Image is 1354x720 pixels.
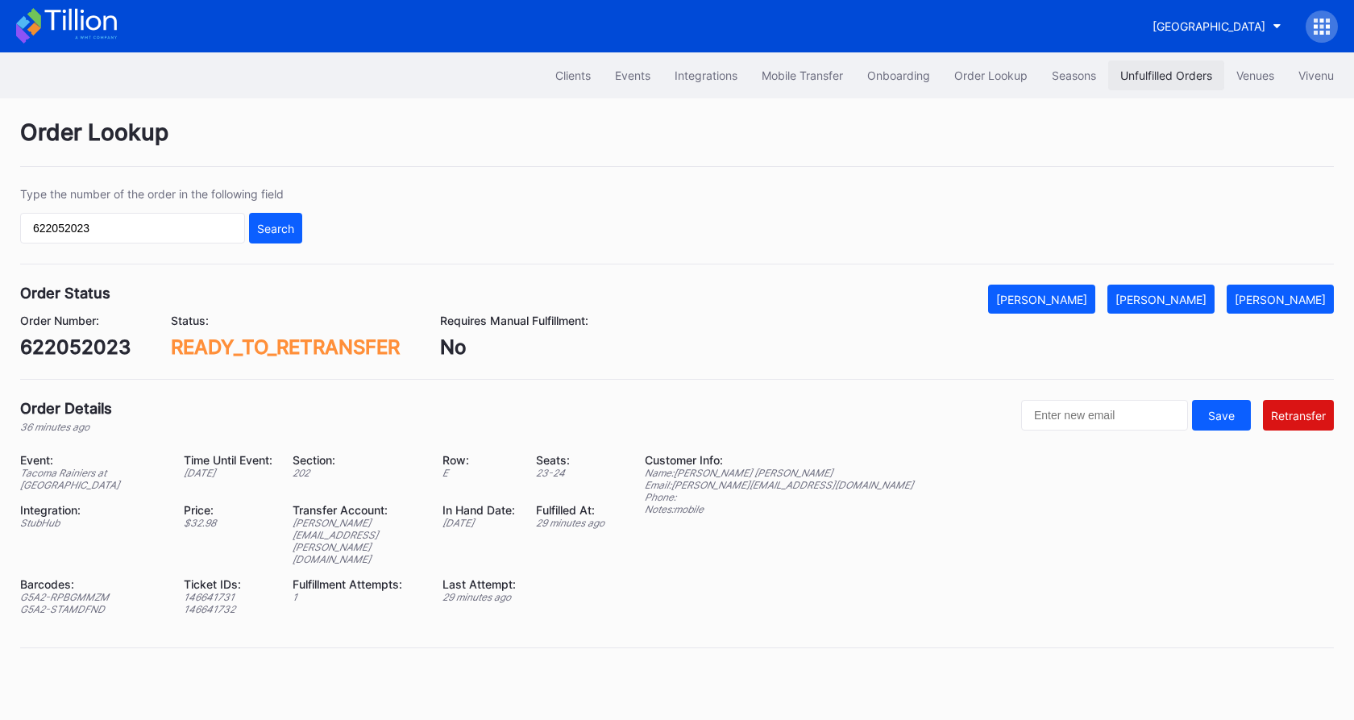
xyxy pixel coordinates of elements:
[645,479,913,491] div: Email: [PERSON_NAME][EMAIL_ADDRESS][DOMAIN_NAME]
[20,517,164,529] div: StubHub
[293,453,422,467] div: Section:
[1052,69,1096,82] div: Seasons
[20,591,164,603] div: G5A2-RPBGMMZM
[171,335,400,359] div: READY_TO_RETRANSFER
[645,503,913,515] div: Notes: mobile
[1192,400,1251,431] button: Save
[442,503,516,517] div: In Hand Date:
[675,69,737,82] div: Integrations
[184,503,272,517] div: Price:
[440,314,588,327] div: Requires Manual Fulfillment:
[855,60,942,90] button: Onboarding
[184,453,272,467] div: Time Until Event:
[442,591,516,603] div: 29 minutes ago
[293,503,422,517] div: Transfer Account:
[20,603,164,615] div: G5A2-STAMDFND
[20,119,1334,167] div: Order Lookup
[954,69,1028,82] div: Order Lookup
[1263,400,1334,431] button: Retransfer
[184,591,272,603] div: 146641731
[645,453,913,467] div: Customer Info:
[996,293,1087,306] div: [PERSON_NAME]
[536,517,604,529] div: 29 minutes ago
[942,60,1040,90] button: Order Lookup
[645,467,913,479] div: Name: [PERSON_NAME] [PERSON_NAME]
[1208,409,1235,422] div: Save
[171,314,400,327] div: Status:
[750,60,855,90] button: Mobile Transfer
[20,453,164,467] div: Event:
[184,517,272,529] div: $ 32.98
[536,453,604,467] div: Seats:
[293,517,422,565] div: [PERSON_NAME][EMAIL_ADDRESS][PERSON_NAME][DOMAIN_NAME]
[1107,285,1215,314] button: [PERSON_NAME]
[20,213,245,243] input: GT59662
[1153,19,1265,33] div: [GEOGRAPHIC_DATA]
[20,285,110,302] div: Order Status
[440,335,588,359] div: No
[20,335,131,359] div: 622052023
[293,467,422,479] div: 202
[1236,69,1274,82] div: Venues
[20,400,112,417] div: Order Details
[988,285,1095,314] button: [PERSON_NAME]
[20,503,164,517] div: Integration:
[662,60,750,90] button: Integrations
[442,467,516,479] div: E
[645,491,913,503] div: Phone:
[184,603,272,615] div: 146641732
[20,421,112,433] div: 36 minutes ago
[1271,409,1326,422] div: Retransfer
[615,69,650,82] div: Events
[184,577,272,591] div: Ticket IDs:
[536,503,604,517] div: Fulfilled At:
[603,60,662,90] button: Events
[20,187,302,201] div: Type the number of the order in the following field
[249,213,302,243] button: Search
[536,467,604,479] div: 23 - 24
[1224,60,1286,90] button: Venues
[1115,293,1207,306] div: [PERSON_NAME]
[20,314,131,327] div: Order Number:
[1120,69,1212,82] div: Unfulfilled Orders
[293,591,422,603] div: 1
[1108,60,1224,90] button: Unfulfilled Orders
[20,467,164,491] div: Tacoma Rainiers at [GEOGRAPHIC_DATA]
[555,69,591,82] div: Clients
[257,222,294,235] div: Search
[1227,285,1334,314] button: [PERSON_NAME]
[442,453,516,467] div: Row:
[184,467,272,479] div: [DATE]
[442,577,516,591] div: Last Attempt:
[1286,60,1346,90] button: Vivenu
[1021,400,1188,431] input: Enter new email
[442,517,516,529] div: [DATE]
[867,69,930,82] div: Onboarding
[543,60,603,90] button: Clients
[1140,11,1294,41] button: [GEOGRAPHIC_DATA]
[20,577,164,591] div: Barcodes:
[762,69,843,82] div: Mobile Transfer
[293,577,422,591] div: Fulfillment Attempts:
[1040,60,1108,90] button: Seasons
[1298,69,1334,82] div: Vivenu
[1235,293,1326,306] div: [PERSON_NAME]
